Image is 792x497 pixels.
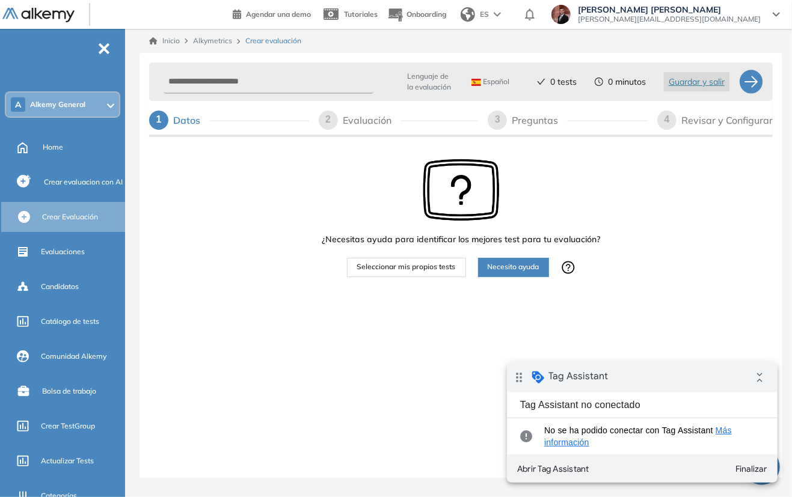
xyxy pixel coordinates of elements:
[41,281,79,292] span: Candidatos
[41,456,94,466] span: Actualizar Tests
[347,258,466,277] button: Seleccionar mis propios tests
[550,76,577,88] span: 0 tests
[30,100,85,109] span: Alkemy General
[156,114,162,124] span: 1
[5,96,88,117] button: Abrir Tag Assistant
[665,114,670,124] span: 4
[488,261,539,273] span: Necesito ayuda
[512,111,568,130] div: Preguntas
[471,77,509,87] span: Español
[471,79,481,86] img: ESP
[42,386,96,397] span: Bolsa de trabajo
[149,35,180,46] a: Inicio
[2,8,75,23] img: Logo
[10,62,29,86] i: error
[578,5,761,14] span: [PERSON_NAME] [PERSON_NAME]
[245,35,301,46] span: Crear evaluación
[42,212,98,222] span: Crear Evaluación
[44,177,123,188] span: Crear evaluacion con AI
[322,233,600,246] span: ¿Necesitas ayuda para identificar los mejores test para tu evaluación?
[664,72,729,91] button: Guardar y salir
[43,142,63,153] span: Home
[193,36,232,45] span: Alkymetrics
[41,351,106,362] span: Comunidad Alkemy
[495,114,500,124] span: 3
[41,8,101,20] span: Tag Assistant
[41,316,99,327] span: Catálogo de tests
[461,7,475,22] img: world
[478,258,549,277] button: Necesito ayuda
[595,78,603,86] span: clock-circle
[407,10,446,19] span: Onboarding
[246,10,311,19] span: Agendar una demo
[494,12,501,17] img: arrow
[681,111,773,130] div: Revisar y Configurar
[41,246,85,257] span: Evaluaciones
[325,114,331,124] span: 2
[173,111,210,130] div: Datos
[578,14,761,24] span: [PERSON_NAME][EMAIL_ADDRESS][DOMAIN_NAME]
[15,100,21,109] span: A
[387,2,446,28] button: Onboarding
[37,62,251,86] span: No se ha podido conectar con Tag Assistant
[233,6,311,20] a: Agendar una demo
[41,421,95,431] span: Crear TestGroup
[241,3,265,27] i: Contraer insignia de depuración
[537,78,545,86] span: check
[407,71,455,93] span: Lenguaje de la evaluación
[480,9,489,20] span: ES
[357,261,456,273] span: Seleccionar mis propios tests
[669,75,725,88] span: Guardar y salir
[149,111,309,130] div: 1Datos
[343,111,401,130] div: Evaluación
[608,76,646,88] span: 0 minutos
[223,96,266,117] button: Finalizar
[344,10,378,19] span: Tutoriales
